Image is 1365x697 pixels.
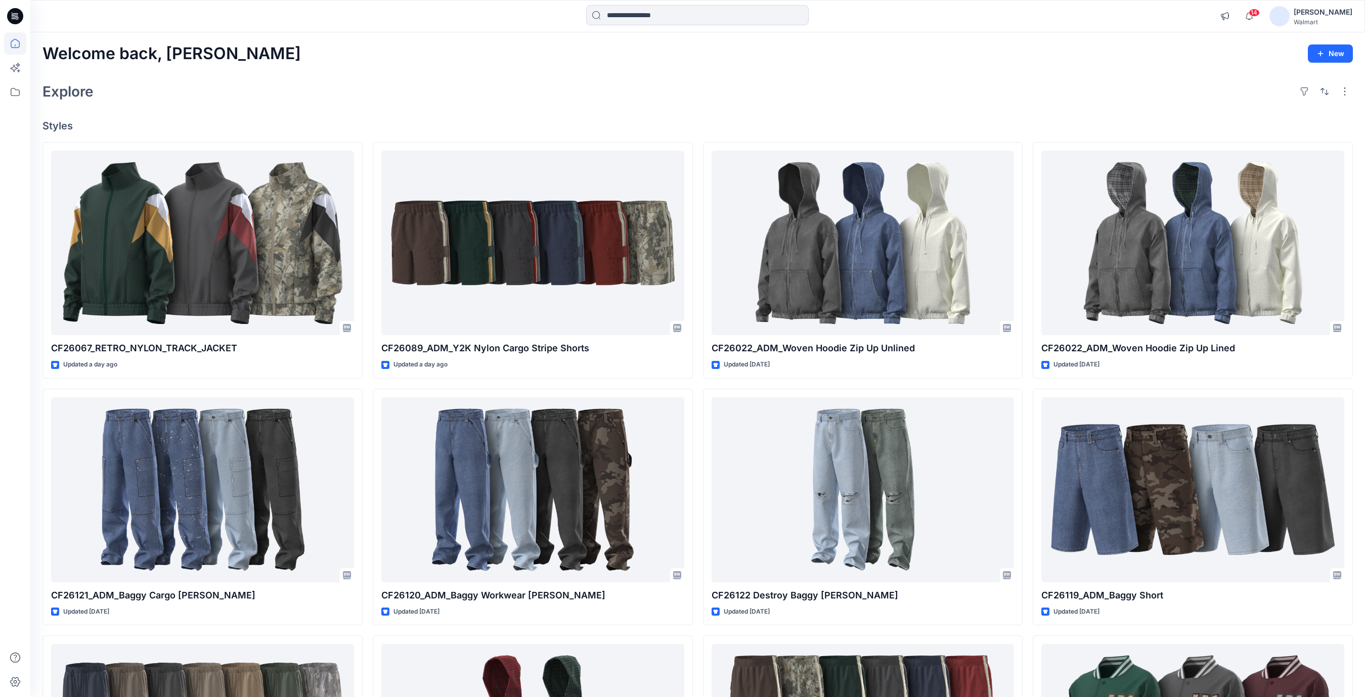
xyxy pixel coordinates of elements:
[51,151,354,336] a: CF26067_RETRO_NYLON_TRACK_JACKET
[381,151,684,336] a: CF26089_ADM_Y2K Nylon Cargo Stripe Shorts
[724,607,770,617] p: Updated [DATE]
[63,359,117,370] p: Updated a day ago
[1269,6,1290,26] img: avatar
[51,397,354,582] a: CF26121_ADM_Baggy Cargo Jean
[1294,18,1352,26] div: Walmart
[393,359,448,370] p: Updated a day ago
[712,397,1015,582] a: CF26122 Destroy Baggy Jean
[393,607,439,617] p: Updated [DATE]
[1041,341,1344,355] p: CF26022_ADM_Woven Hoodie Zip Up Lined
[63,607,109,617] p: Updated [DATE]
[712,588,1015,602] p: CF26122 Destroy Baggy [PERSON_NAME]
[42,44,301,63] h2: Welcome back, [PERSON_NAME]
[1249,9,1260,17] span: 14
[381,588,684,602] p: CF26120_ADM_Baggy Workwear [PERSON_NAME]
[1053,359,1099,370] p: Updated [DATE]
[42,120,1353,132] h4: Styles
[1308,44,1353,63] button: New
[381,397,684,582] a: CF26120_ADM_Baggy Workwear Jean
[42,83,94,100] h2: Explore
[1041,151,1344,336] a: CF26022_ADM_Woven Hoodie Zip Up Lined
[51,341,354,355] p: CF26067_RETRO_NYLON_TRACK_JACKET
[1294,6,1352,18] div: [PERSON_NAME]
[1053,607,1099,617] p: Updated [DATE]
[381,341,684,355] p: CF26089_ADM_Y2K Nylon Cargo Stripe Shorts
[51,588,354,602] p: CF26121_ADM_Baggy Cargo [PERSON_NAME]
[712,341,1015,355] p: CF26022_ADM_Woven Hoodie Zip Up Unlined
[724,359,770,370] p: Updated [DATE]
[712,151,1015,336] a: CF26022_ADM_Woven Hoodie Zip Up Unlined
[1041,588,1344,602] p: CF26119_ADM_Baggy Short
[1041,397,1344,582] a: CF26119_ADM_Baggy Short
